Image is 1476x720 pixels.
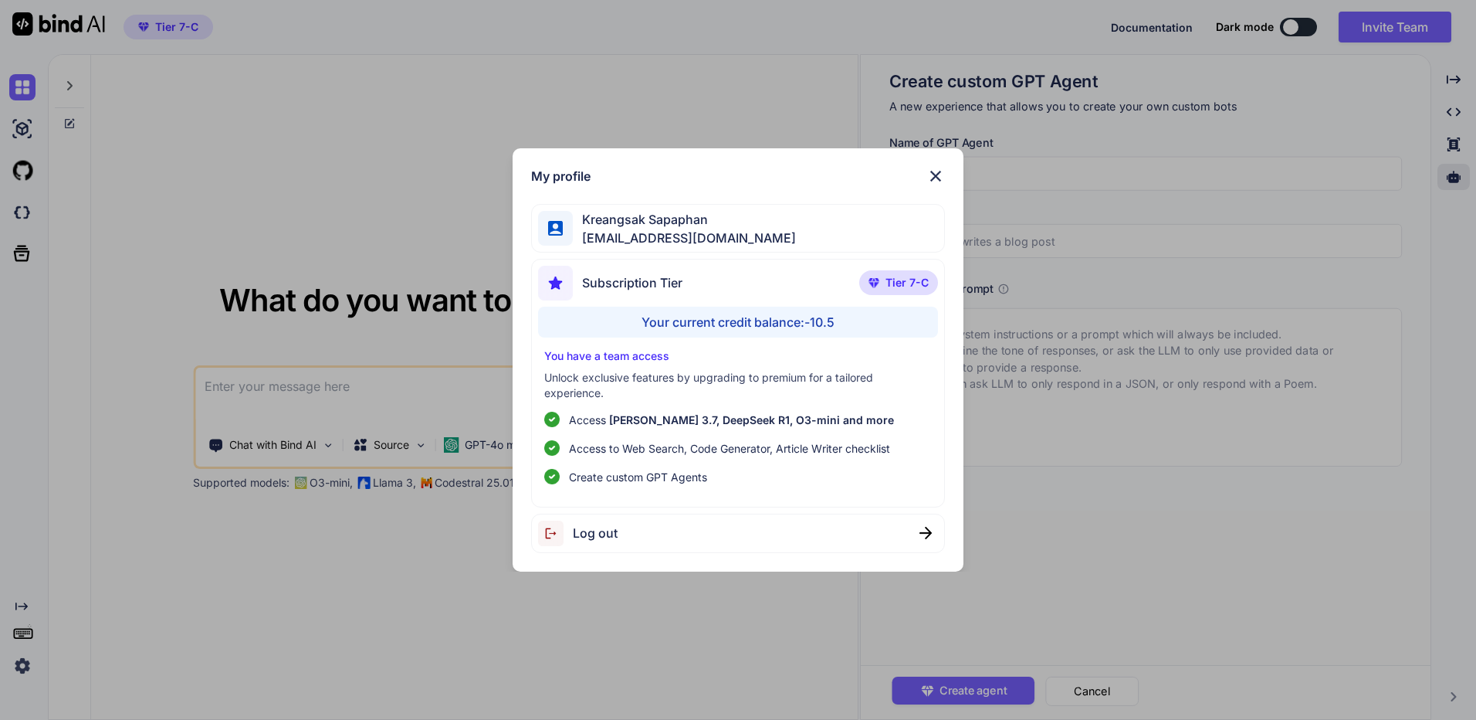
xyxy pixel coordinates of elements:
img: premium [868,278,879,287]
p: Unlock exclusive features by upgrading to premium for a tailored experience. [544,370,932,401]
div: Your current credit balance: -10.5 [538,307,938,338]
span: [EMAIL_ADDRESS][DOMAIN_NAME] [573,229,796,247]
span: Access to Web Search, Code Generator, Article Writer checklist [569,440,890,457]
span: Subscription Tier [582,273,682,292]
img: checklist [544,469,560,484]
img: subscription [538,266,573,301]
img: checklist [544,412,560,427]
h1: My profile [531,167,591,185]
p: You have a team access [544,348,932,364]
span: [PERSON_NAME] 3.7, DeepSeek R1, O3-mini and more [609,413,894,426]
img: close [919,527,932,539]
img: logout [538,521,573,546]
span: Tier 7-C [885,275,929,290]
img: checklist [544,440,560,456]
span: Kreangsak Sapaphan [573,210,796,229]
p: Access [569,412,894,428]
img: close [926,167,945,185]
span: Log out [573,524,618,542]
img: profile [548,221,563,236]
span: Create custom GPT Agents [569,469,707,485]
